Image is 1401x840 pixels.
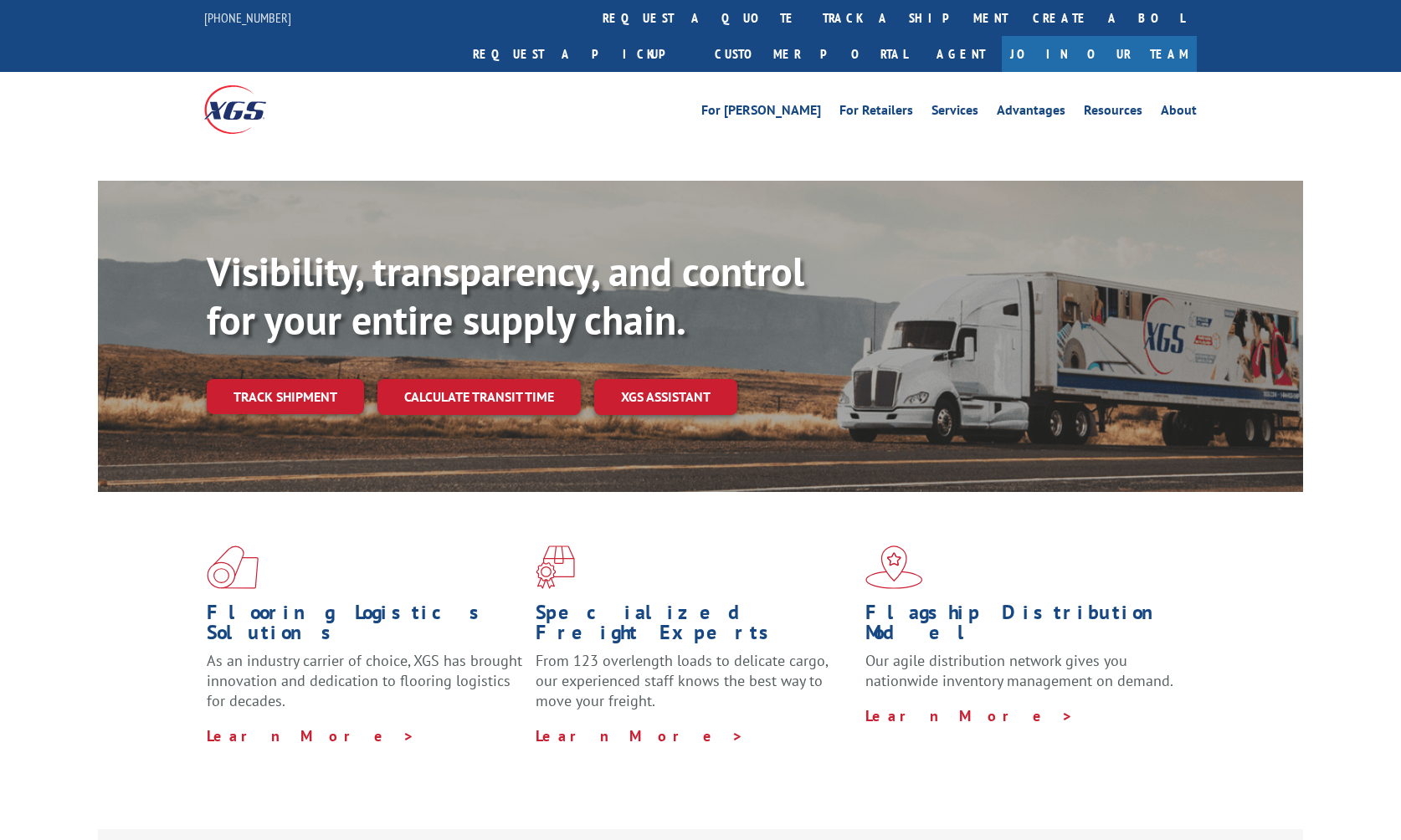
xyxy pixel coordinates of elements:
a: For Retailers [839,104,913,122]
a: Customer Portal [702,36,920,72]
span: Our agile distribution network gives you nationwide inventory management on demand. [865,651,1173,690]
a: About [1161,104,1197,122]
img: xgs-icon-flagship-distribution-model-red [865,545,923,589]
a: Advantages [997,104,1065,122]
a: Resources [1084,104,1142,122]
a: Learn More > [536,726,744,745]
a: Track shipment [207,379,364,414]
a: For [PERSON_NAME] [701,104,821,122]
a: [PHONE_NUMBER] [204,9,291,26]
img: xgs-icon-total-supply-chain-intelligence-red [207,545,259,589]
img: xgs-icon-focused-on-flooring-red [536,545,575,589]
span: As an industry carrier of choice, XGS has brought innovation and dedication to flooring logistics... [207,651,522,710]
h1: Specialized Freight Experts [536,602,852,651]
h1: Flooring Logistics Solutions [207,602,523,651]
a: XGS ASSISTANT [594,379,737,415]
a: Learn More > [865,706,1074,725]
a: Calculate transit time [377,379,581,415]
a: Join Our Team [1002,36,1197,72]
p: From 123 overlength loads to delicate cargo, our experienced staff knows the best way to move you... [536,651,852,725]
a: Agent [920,36,1002,72]
b: Visibility, transparency, and control for your entire supply chain. [207,245,804,346]
h1: Flagship Distribution Model [865,602,1182,651]
a: Services [931,104,978,122]
a: Learn More > [207,726,415,745]
a: Request a pickup [460,36,702,72]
